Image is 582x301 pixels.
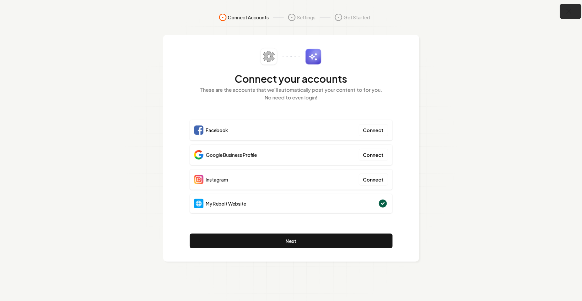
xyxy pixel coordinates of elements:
h2: Connect your accounts [190,73,393,85]
button: Connect [359,149,388,161]
p: These are the accounts that we'll automatically post your content to for you. No need to even login! [190,86,393,101]
span: Settings [297,14,316,21]
span: Instagram [206,176,228,183]
span: Google Business Profile [206,152,257,158]
span: My Rebolt Website [206,200,246,207]
img: sparkles.svg [305,48,322,65]
button: Connect [359,124,388,136]
img: Instagram [194,175,203,184]
span: Connect Accounts [228,14,269,21]
span: Facebook [206,127,228,133]
button: Next [190,234,393,248]
span: Get Started [344,14,370,21]
img: Facebook [194,125,203,135]
img: Website [194,199,203,208]
img: connector-dots.svg [282,56,300,57]
button: Connect [359,174,388,186]
img: Google [194,150,203,160]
